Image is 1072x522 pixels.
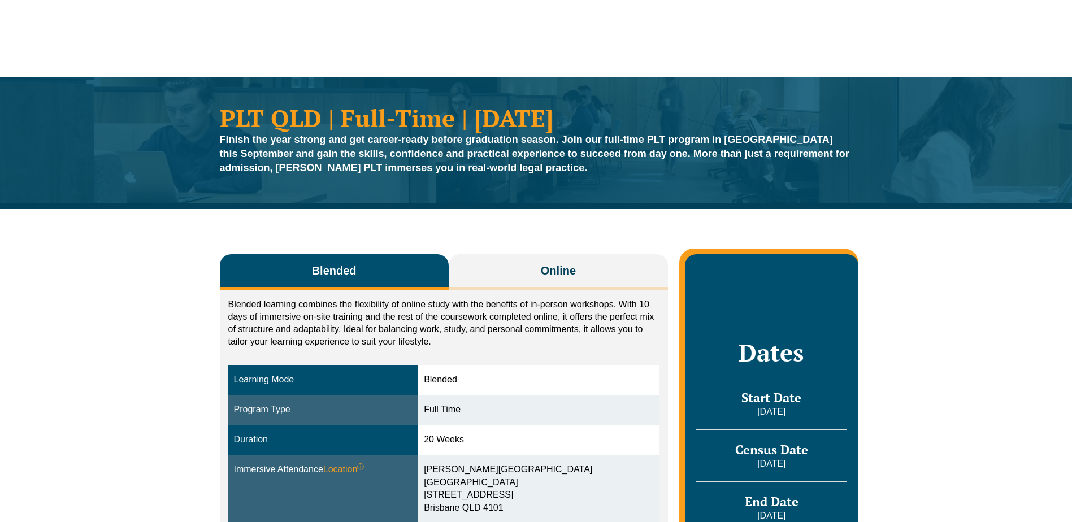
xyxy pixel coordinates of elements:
div: Full Time [424,403,654,416]
sup: ⓘ [357,463,364,471]
span: Blended [312,263,357,279]
div: Program Type [234,403,413,416]
span: Start Date [741,389,801,406]
h1: PLT QLD | Full-Time | [DATE] [220,106,853,130]
div: Immersive Attendance [234,463,413,476]
p: Blended learning combines the flexibility of online study with the benefits of in-person workshop... [228,298,660,348]
div: 20 Weeks [424,433,654,446]
p: [DATE] [696,510,847,522]
div: [PERSON_NAME][GEOGRAPHIC_DATA] [GEOGRAPHIC_DATA] [STREET_ADDRESS] Brisbane QLD 4101 [424,463,654,515]
span: Location [323,463,364,476]
p: [DATE] [696,406,847,418]
span: Online [541,263,576,279]
span: Census Date [735,441,808,458]
strong: Finish the year strong and get career-ready before graduation season. Join our full-time PLT prog... [220,134,849,173]
div: Blended [424,373,654,386]
p: [DATE] [696,458,847,470]
h2: Dates [696,338,847,367]
div: Learning Mode [234,373,413,386]
div: Duration [234,433,413,446]
span: End Date [745,493,798,510]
